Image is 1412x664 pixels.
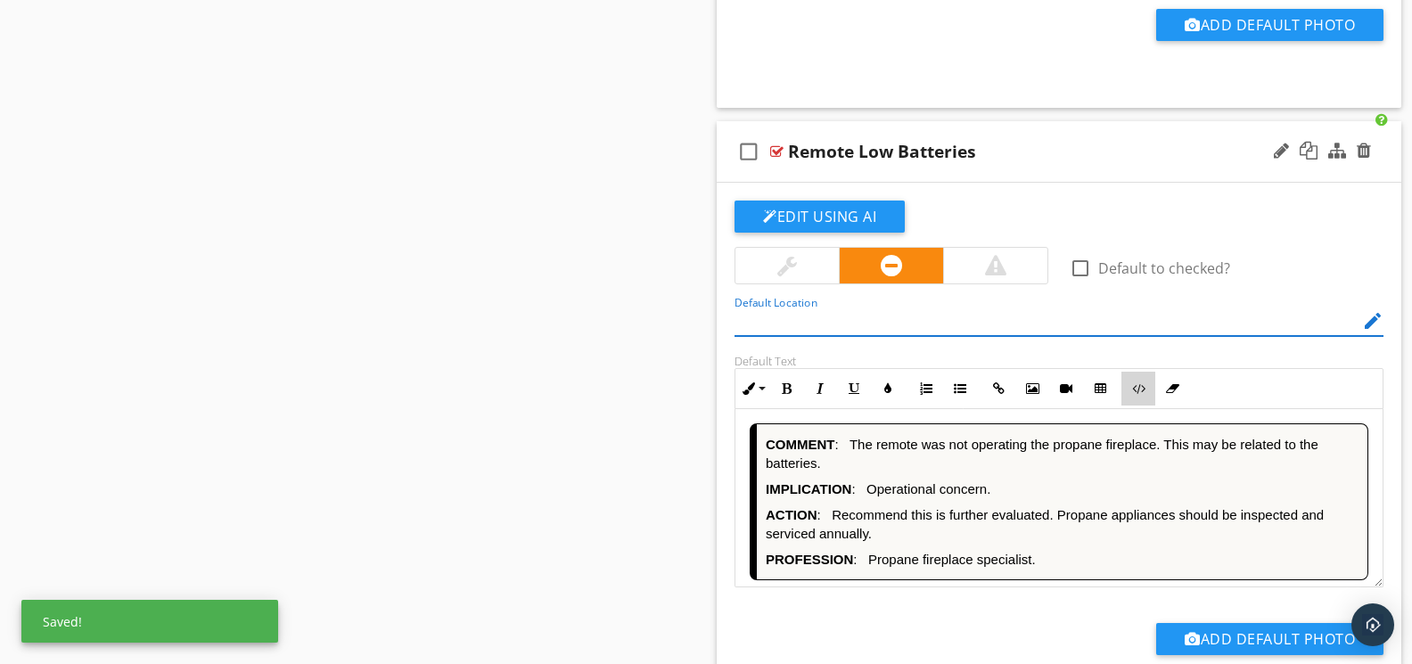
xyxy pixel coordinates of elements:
button: Insert Table [1083,372,1117,406]
label: Default to checked? [1098,259,1230,277]
button: Inline Style [735,372,769,406]
button: Add Default Photo [1156,623,1383,655]
div: Default Text [735,354,1383,368]
i: check_box_outline_blank [735,130,763,173]
button: Bold (⌘B) [769,372,803,406]
p: : Propane fireplace specialist. [766,550,1359,569]
button: Add Default Photo [1156,9,1383,41]
p: : Operational concern. [766,480,1359,498]
div: Open Intercom Messenger [1351,603,1394,646]
button: Insert Image (⌘P) [1015,372,1049,406]
button: Insert Video [1049,372,1083,406]
button: Unordered List [943,372,977,406]
p: : Recommend this is further evaluated. Propane appliances should be inspected and serviced annually. [766,505,1359,543]
button: Colors [871,372,905,406]
strong: PROFESSION [766,552,853,567]
strong: IMPLICATION [766,481,851,496]
i: edit [1362,310,1383,332]
strong: ACTION [766,507,817,522]
button: Clear Formatting [1155,372,1189,406]
button: Italic (⌘I) [803,372,837,406]
button: Underline (⌘U) [837,372,871,406]
button: Insert Link (⌘K) [981,372,1015,406]
p: : The remote was not operating the propane fireplace. This may be related to the batteries. [766,435,1359,472]
strong: COMMENT [766,437,835,452]
input: Default Location [735,307,1359,336]
div: Saved! [21,600,278,643]
button: Edit Using AI [735,201,905,233]
div: Remote Low Batteries [788,141,976,162]
button: Ordered List [909,372,943,406]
